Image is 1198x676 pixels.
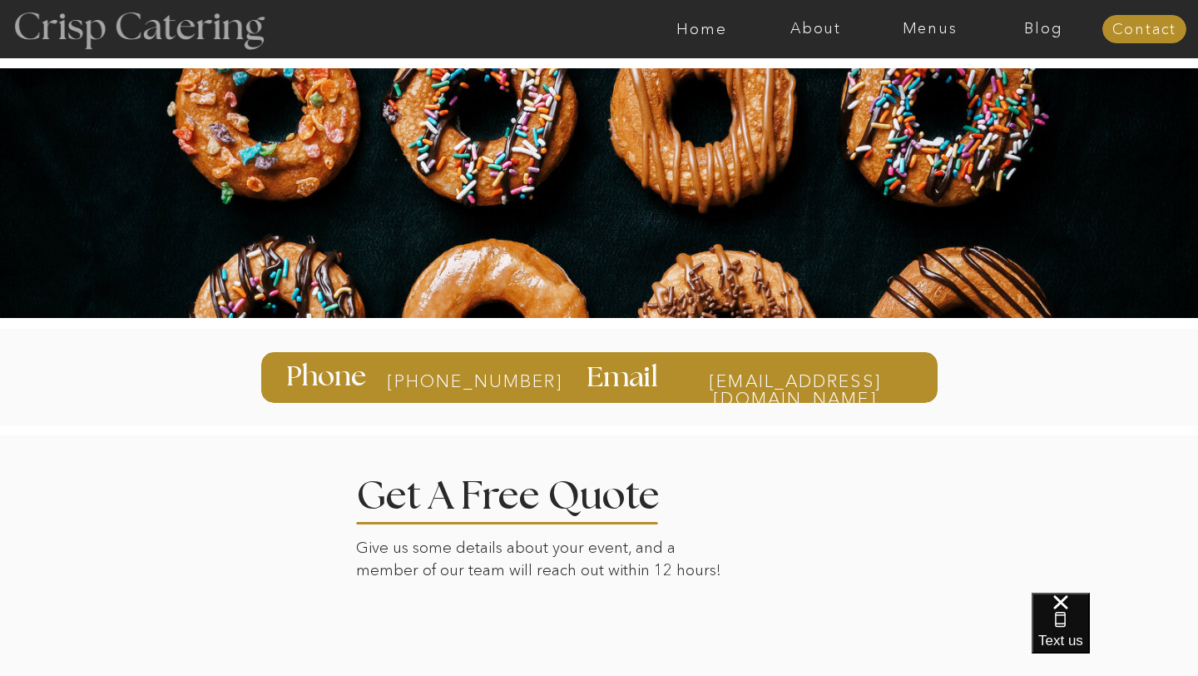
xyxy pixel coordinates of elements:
h2: Get A Free Quote [356,477,710,508]
iframe: podium webchat widget bubble [1032,593,1198,676]
a: Menus [873,21,987,37]
a: Contact [1102,22,1186,38]
a: [EMAIL_ADDRESS][DOMAIN_NAME] [676,372,913,388]
h3: Email [587,364,663,390]
h3: Phone [286,363,370,391]
p: Give us some details about your event, and a member of our team will reach out within 12 hours! [356,537,733,586]
a: Blog [987,21,1101,37]
a: About [759,21,873,37]
a: Home [645,21,759,37]
a: [PHONE_NUMBER] [387,372,519,390]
